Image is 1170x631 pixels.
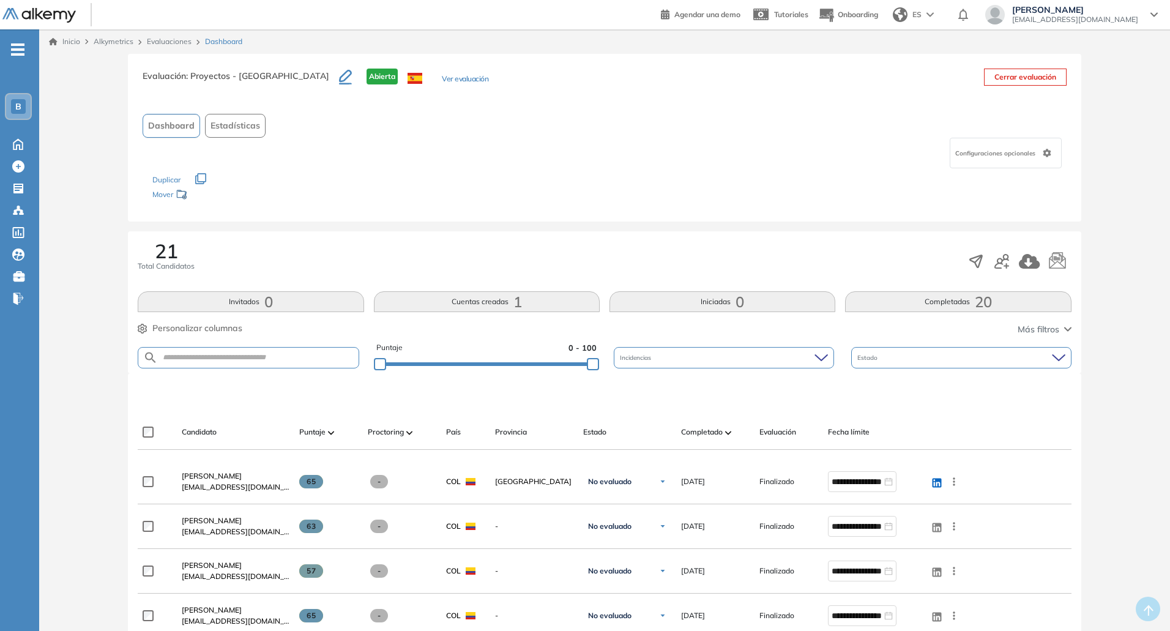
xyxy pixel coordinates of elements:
[681,610,705,621] span: [DATE]
[950,489,1170,631] iframe: Chat Widget
[466,478,475,485] img: COL
[182,482,289,493] span: [EMAIL_ADDRESS][DOMAIN_NAME]
[495,476,573,487] span: [GEOGRAPHIC_DATA]
[446,476,461,487] span: COL
[659,523,666,530] img: Ícono de flecha
[681,427,723,438] span: Completado
[148,119,195,132] span: Dashboard
[851,347,1071,368] div: Estado
[588,521,632,531] span: No evaluado
[912,9,922,20] span: ES
[857,353,880,362] span: Estado
[984,69,1067,86] button: Cerrar evaluación
[659,612,666,619] img: Ícono de flecha
[838,10,878,19] span: Onboarding
[495,427,527,438] span: Provincia
[681,476,705,487] span: [DATE]
[152,175,181,184] span: Duplicar
[466,612,475,619] img: COL
[15,102,21,111] span: B
[370,475,388,488] span: -
[659,567,666,575] img: Ícono de flecha
[442,73,488,86] button: Ver evaluación
[299,609,323,622] span: 65
[1012,5,1138,15] span: [PERSON_NAME]
[186,70,329,81] span: : Proyectos - [GEOGRAPHIC_DATA]
[583,427,606,438] span: Estado
[568,342,597,354] span: 0 - 100
[49,36,80,47] a: Inicio
[138,261,195,272] span: Total Candidatos
[147,37,192,46] a: Evaluaciones
[845,291,1071,312] button: Completadas20
[759,476,794,487] span: Finalizado
[370,520,388,533] span: -
[446,566,461,577] span: COL
[182,561,242,570] span: [PERSON_NAME]
[406,431,412,435] img: [missing "en.ARROW_ALT" translation]
[205,36,242,47] span: Dashboard
[1018,323,1059,336] span: Más filtros
[182,515,289,526] a: [PERSON_NAME]
[376,342,403,354] span: Puntaje
[299,520,323,533] span: 63
[94,37,133,46] span: Alkymetrics
[1012,15,1138,24] span: [EMAIL_ADDRESS][DOMAIN_NAME]
[328,431,334,435] img: [missing "en.ARROW_ALT" translation]
[182,526,289,537] span: [EMAIL_ADDRESS][DOMAIN_NAME]
[138,291,363,312] button: Invitados0
[182,605,289,616] a: [PERSON_NAME]
[182,616,289,627] span: [EMAIL_ADDRESS][DOMAIN_NAME]
[143,69,339,94] h3: Evaluación
[495,566,573,577] span: -
[143,114,200,138] button: Dashboard
[674,10,740,19] span: Agendar una demo
[1018,323,1071,336] button: Más filtros
[374,291,600,312] button: Cuentas creadas1
[681,566,705,577] span: [DATE]
[495,521,573,532] span: -
[774,10,808,19] span: Tutoriales
[466,523,475,530] img: COL
[299,475,323,488] span: 65
[759,566,794,577] span: Finalizado
[182,605,242,614] span: [PERSON_NAME]
[446,610,461,621] span: COL
[211,119,260,132] span: Estadísticas
[950,138,1062,168] div: Configuraciones opcionales
[2,8,76,23] img: Logo
[138,322,242,335] button: Personalizar columnas
[182,471,242,480] span: [PERSON_NAME]
[661,6,740,21] a: Agendar una demo
[759,521,794,532] span: Finalizado
[659,478,666,485] img: Ícono de flecha
[609,291,835,312] button: Iniciadas0
[182,571,289,582] span: [EMAIL_ADDRESS][DOMAIN_NAME]
[182,560,289,571] a: [PERSON_NAME]
[408,73,422,84] img: ESP
[299,564,323,578] span: 57
[11,48,24,51] i: -
[299,427,326,438] span: Puntaje
[926,12,934,17] img: arrow
[614,347,834,368] div: Incidencias
[182,471,289,482] a: [PERSON_NAME]
[620,353,654,362] span: Incidencias
[818,2,878,28] button: Onboarding
[368,427,404,438] span: Proctoring
[367,69,398,84] span: Abierta
[681,521,705,532] span: [DATE]
[759,427,796,438] span: Evaluación
[446,427,461,438] span: País
[152,184,275,207] div: Mover
[370,609,388,622] span: -
[495,610,573,621] span: -
[152,322,242,335] span: Personalizar columnas
[588,477,632,487] span: No evaluado
[950,489,1170,631] div: Widget de chat
[725,431,731,435] img: [missing "en.ARROW_ALT" translation]
[828,427,870,438] span: Fecha límite
[370,564,388,578] span: -
[893,7,907,22] img: world
[466,567,475,575] img: COL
